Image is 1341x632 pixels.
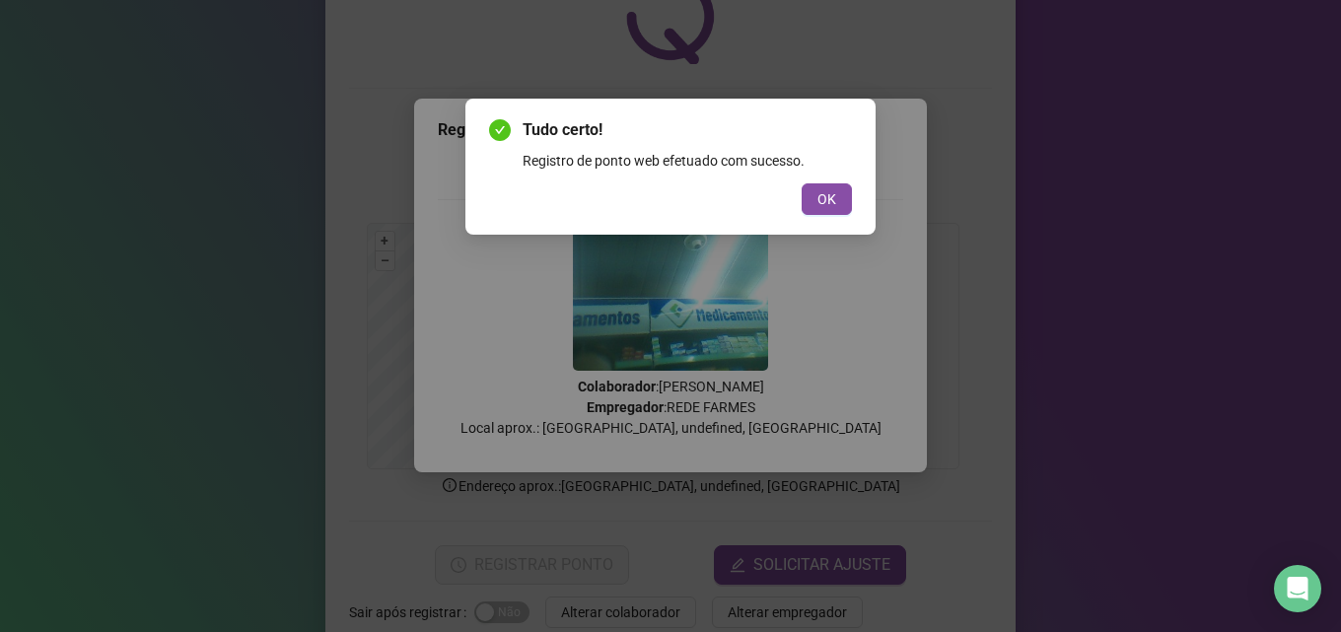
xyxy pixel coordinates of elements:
[817,188,836,210] span: OK
[489,119,511,141] span: check-circle
[523,118,852,142] span: Tudo certo!
[1274,565,1321,612] div: Open Intercom Messenger
[802,183,852,215] button: OK
[523,150,852,172] div: Registro de ponto web efetuado com sucesso.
